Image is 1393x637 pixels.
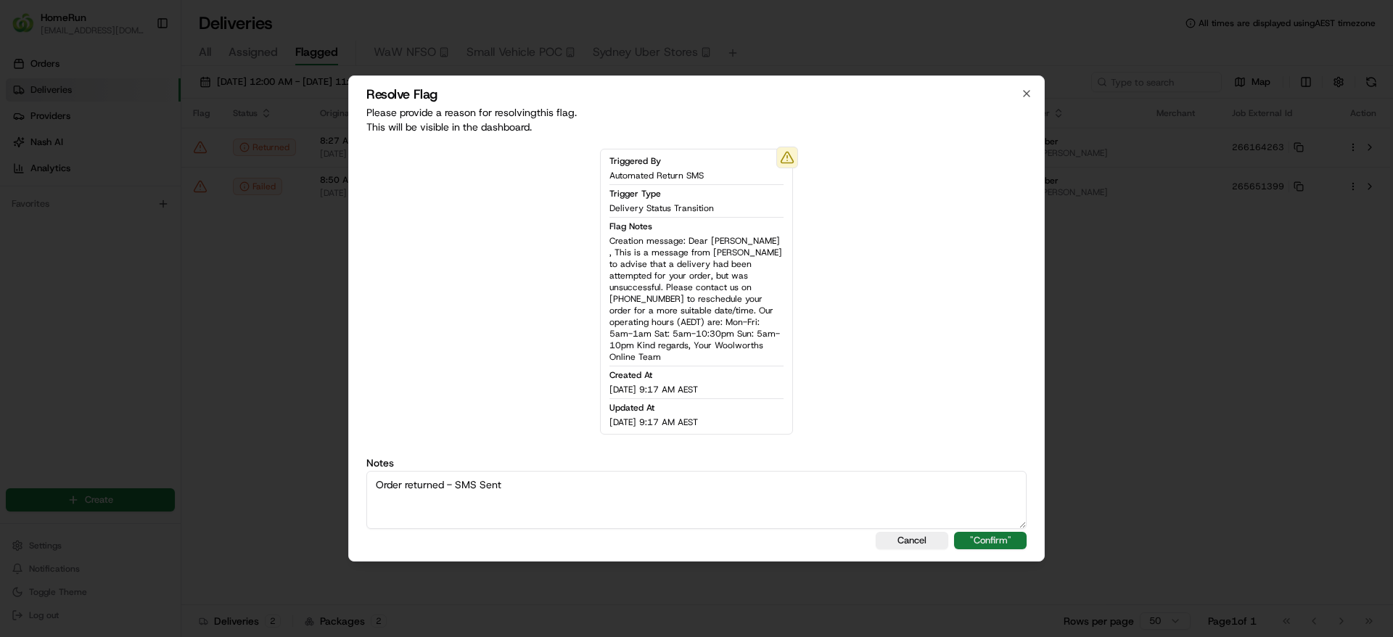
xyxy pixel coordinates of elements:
[366,105,1027,134] p: Please provide a reason for resolving this flag . This will be visible in the dashboard.
[366,88,1027,101] h2: Resolve Flag
[609,402,654,414] span: Updated At
[366,471,1027,529] textarea: Order returned - SMS Sent
[609,221,652,232] span: Flag Notes
[609,369,652,381] span: Created At
[609,384,698,395] span: [DATE] 9:17 AM AEST
[609,155,661,167] span: Triggered By
[876,532,948,549] button: Cancel
[609,170,704,181] span: Automated Return SMS
[609,188,661,200] span: Trigger Type
[366,458,1027,468] label: Notes
[609,235,784,363] span: Creation message: Dear [PERSON_NAME] , This is a message from [PERSON_NAME] to advise that a deli...
[954,532,1027,549] button: "Confirm"
[609,416,698,428] span: [DATE] 9:17 AM AEST
[609,202,714,214] span: Delivery Status Transition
